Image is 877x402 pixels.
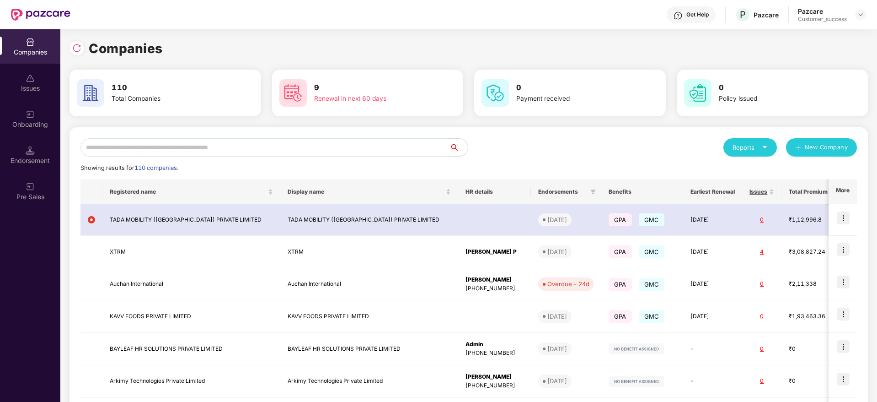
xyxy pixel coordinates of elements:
span: GPA [609,213,632,226]
div: ₹0 [789,377,834,386]
span: search [449,144,468,151]
span: GPA [609,310,632,323]
button: plusNew Company [786,138,857,157]
div: 0 [749,216,774,224]
div: Admin [465,340,524,349]
td: Auchan International [280,268,458,301]
div: 0 [749,312,774,321]
img: svg+xml;base64,PHN2ZyBpZD0iSGVscC0zMngzMiIgeG1sbnM9Imh0dHA6Ly93d3cudzMub3JnLzIwMDAvc3ZnIiB3aWR0aD... [674,11,683,20]
div: 0 [749,345,774,353]
th: More [829,179,857,204]
div: Customer_success [798,16,847,23]
img: svg+xml;base64,PHN2ZyB4bWxucz0iaHR0cDovL3d3dy53My5vcmcvMjAwMC9zdmciIHdpZHRoPSI2MCIgaGVpZ2h0PSI2MC... [481,79,509,107]
img: icon [837,212,850,224]
img: svg+xml;base64,PHN2ZyB4bWxucz0iaHR0cDovL3d3dy53My5vcmcvMjAwMC9zdmciIHdpZHRoPSIxMiIgaGVpZ2h0PSIxMi... [88,216,95,223]
td: [DATE] [683,300,742,333]
img: svg+xml;base64,PHN2ZyB4bWxucz0iaHR0cDovL3d3dy53My5vcmcvMjAwMC9zdmciIHdpZHRoPSI2MCIgaGVpZ2h0PSI2MC... [77,79,104,107]
span: Total Premium [789,188,828,196]
img: svg+xml;base64,PHN2ZyBpZD0iQ29tcGFuaWVzIiB4bWxucz0iaHR0cDovL3d3dy53My5vcmcvMjAwMC9zdmciIHdpZHRoPS... [26,38,35,47]
div: [PHONE_NUMBER] [465,284,524,293]
th: HR details [458,179,531,204]
img: svg+xml;base64,PHN2ZyBpZD0iUmVsb2FkLTMyeDMyIiB4bWxucz0iaHR0cDovL3d3dy53My5vcmcvMjAwMC9zdmciIHdpZH... [72,43,81,53]
th: Display name [280,179,458,204]
td: - [683,333,742,365]
div: [DATE] [547,215,567,224]
span: GPA [609,245,632,258]
img: New Pazcare Logo [11,9,70,21]
div: [PHONE_NUMBER] [465,349,524,358]
img: icon [837,373,850,386]
div: [DATE] [547,247,567,256]
img: svg+xml;base64,PHN2ZyB4bWxucz0iaHR0cDovL3d3dy53My5vcmcvMjAwMC9zdmciIHdpZHRoPSI2MCIgaGVpZ2h0PSI2MC... [684,79,711,107]
span: Endorsements [538,188,587,196]
td: TADA MOBILITY ([GEOGRAPHIC_DATA]) PRIVATE LIMITED [280,204,458,236]
img: svg+xml;base64,PHN2ZyB3aWR0aD0iMTQuNSIgaGVpZ2h0PSIxNC41IiB2aWV3Qm94PSIwIDAgMTYgMTYiIGZpbGw9Im5vbm... [26,146,35,155]
span: filter [588,186,598,197]
span: plus [795,144,801,152]
div: Get Help [686,11,709,18]
td: BAYLEAF HR SOLUTIONS PRIVATE LIMITED [280,333,458,365]
td: Auchan International [102,268,280,301]
div: 0 [749,280,774,288]
div: [DATE] [547,376,567,386]
h3: 9 [314,82,429,94]
span: GMC [639,310,665,323]
span: filter [590,189,596,195]
h3: 0 [719,82,834,94]
span: 110 companies. [134,164,178,171]
img: icon [837,340,850,353]
span: Display name [288,188,444,196]
td: KAVV FOODS PRIVATE LIMITED [102,300,280,333]
h1: Companies [89,38,163,59]
div: Pazcare [798,7,847,16]
th: Earliest Renewal [683,179,742,204]
div: 4 [749,248,774,256]
div: Renewal in next 60 days [314,94,429,104]
img: svg+xml;base64,PHN2ZyB4bWxucz0iaHR0cDovL3d3dy53My5vcmcvMjAwMC9zdmciIHdpZHRoPSIxMjIiIGhlaWdodD0iMj... [609,343,664,354]
img: icon [837,308,850,321]
img: svg+xml;base64,PHN2ZyB3aWR0aD0iMjAiIGhlaWdodD0iMjAiIHZpZXdCb3g9IjAgMCAyMCAyMCIgZmlsbD0ibm9uZSIgeG... [26,110,35,119]
div: ₹3,08,827.24 [789,248,834,256]
div: [PERSON_NAME] [465,276,524,284]
td: [DATE] [683,236,742,268]
img: svg+xml;base64,PHN2ZyB3aWR0aD0iMjAiIGhlaWdodD0iMjAiIHZpZXdCb3g9IjAgMCAyMCAyMCIgZmlsbD0ibm9uZSIgeG... [26,182,35,191]
h3: 110 [112,82,227,94]
img: svg+xml;base64,PHN2ZyBpZD0iRHJvcGRvd24tMzJ4MzIiIHhtbG5zPSJodHRwOi8vd3d3LnczLm9yZy8yMDAwL3N2ZyIgd2... [857,11,864,18]
div: ₹1,12,996.8 [789,216,834,224]
span: GPA [609,278,632,291]
td: XTRM [102,236,280,268]
div: ₹1,93,463.36 [789,312,834,321]
span: New Company [805,143,848,152]
td: XTRM [280,236,458,268]
div: ₹0 [789,345,834,353]
span: Issues [749,188,767,196]
div: Overdue - 24d [547,279,589,288]
img: svg+xml;base64,PHN2ZyB4bWxucz0iaHR0cDovL3d3dy53My5vcmcvMjAwMC9zdmciIHdpZHRoPSI2MCIgaGVpZ2h0PSI2MC... [279,79,307,107]
div: Total Companies [112,94,227,104]
td: TADA MOBILITY ([GEOGRAPHIC_DATA]) PRIVATE LIMITED [102,204,280,236]
div: [DATE] [547,344,567,353]
td: [DATE] [683,204,742,236]
th: Issues [742,179,781,204]
th: Benefits [601,179,683,204]
span: Showing results for [80,164,178,171]
span: GMC [639,213,665,226]
div: [PERSON_NAME] P [465,248,524,256]
span: GMC [639,278,665,291]
h3: 0 [516,82,631,94]
button: search [449,138,468,157]
td: KAVV FOODS PRIVATE LIMITED [280,300,458,333]
div: Policy issued [719,94,834,104]
span: Registered name [110,188,266,196]
span: GMC [639,245,665,258]
div: Payment received [516,94,631,104]
div: ₹2,11,338 [789,280,834,288]
th: Total Premium [781,179,842,204]
div: Reports [733,143,768,152]
span: caret-down [762,144,768,150]
td: Arkimy Technologies Private Limited [102,365,280,398]
td: Arkimy Technologies Private Limited [280,365,458,398]
td: BAYLEAF HR SOLUTIONS PRIVATE LIMITED [102,333,280,365]
img: svg+xml;base64,PHN2ZyB4bWxucz0iaHR0cDovL3d3dy53My5vcmcvMjAwMC9zdmciIHdpZHRoPSIxMjIiIGhlaWdodD0iMj... [609,376,664,387]
div: 0 [749,377,774,386]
